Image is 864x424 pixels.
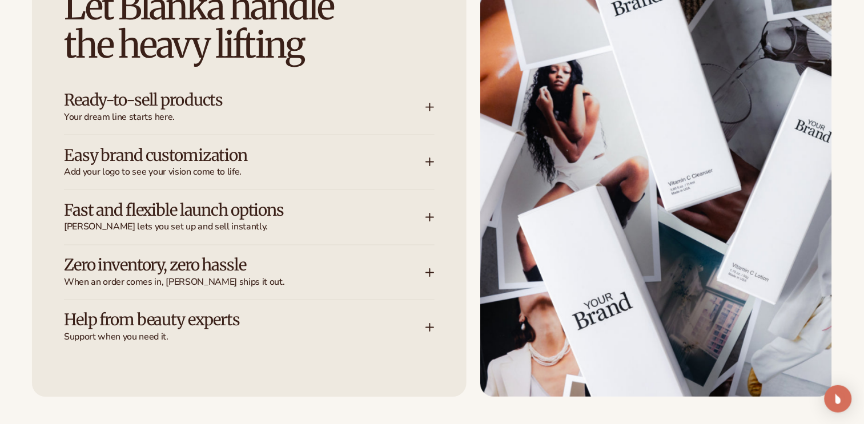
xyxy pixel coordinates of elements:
h3: Easy brand customization [64,147,391,164]
h3: Zero inventory, zero hassle [64,257,391,274]
div: Open Intercom Messenger [825,385,852,413]
span: When an order comes in, [PERSON_NAME] ships it out. [64,277,425,289]
h3: Fast and flexible launch options [64,201,391,219]
span: Support when you need it. [64,332,425,344]
h3: Help from beauty experts [64,312,391,329]
span: Add your logo to see your vision come to life. [64,166,425,178]
span: Your dream line starts here. [64,111,425,123]
span: [PERSON_NAME] lets you set up and sell instantly. [64,221,425,233]
h3: Ready-to-sell products [64,91,391,109]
